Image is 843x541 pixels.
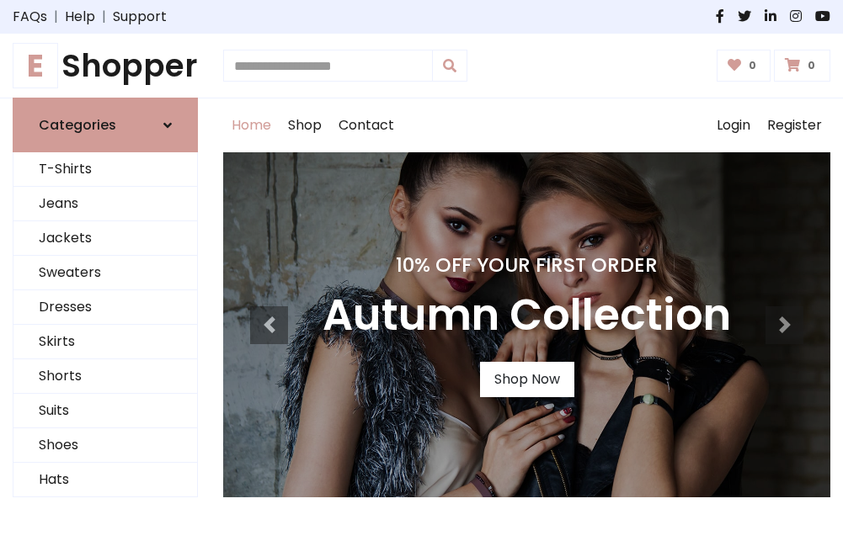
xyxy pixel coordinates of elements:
[323,290,731,342] h3: Autumn Collection
[95,7,113,27] span: |
[13,98,198,152] a: Categories
[223,98,280,152] a: Home
[13,43,58,88] span: E
[774,50,830,82] a: 0
[13,256,197,290] a: Sweaters
[323,253,731,277] h4: 10% Off Your First Order
[47,7,65,27] span: |
[13,394,197,428] a: Suits
[480,362,574,397] a: Shop Now
[13,463,197,497] a: Hats
[13,325,197,359] a: Skirts
[13,428,197,463] a: Shoes
[65,7,95,27] a: Help
[759,98,830,152] a: Register
[113,7,167,27] a: Support
[13,221,197,256] a: Jackets
[39,117,116,133] h6: Categories
[13,47,198,84] a: EShopper
[330,98,403,152] a: Contact
[708,98,759,152] a: Login
[13,290,197,325] a: Dresses
[13,187,197,221] a: Jeans
[717,50,771,82] a: 0
[280,98,330,152] a: Shop
[13,359,197,394] a: Shorts
[13,47,198,84] h1: Shopper
[13,7,47,27] a: FAQs
[803,58,819,73] span: 0
[13,152,197,187] a: T-Shirts
[744,58,760,73] span: 0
